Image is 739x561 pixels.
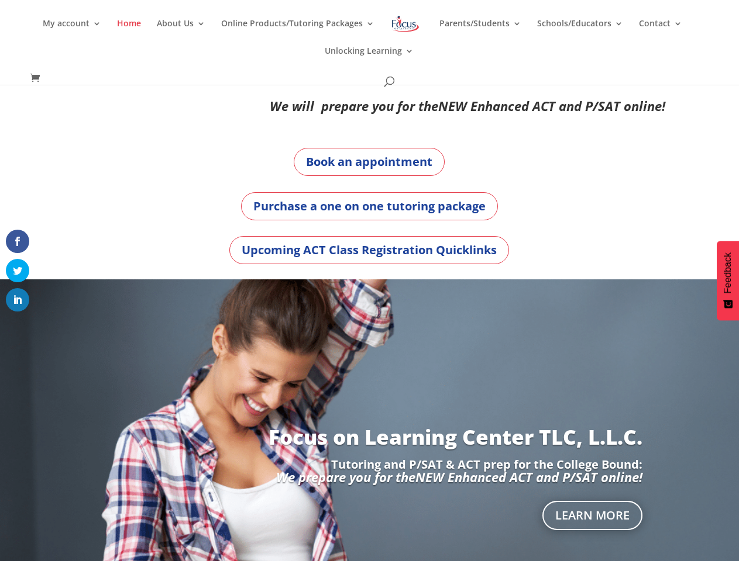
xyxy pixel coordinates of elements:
a: Home [117,19,141,47]
a: About Us [157,19,205,47]
a: Schools/Educators [537,19,623,47]
a: Contact [639,19,682,47]
a: Online Products/Tutoring Packages [221,19,374,47]
p: Tutoring and P/SAT & ACT prep for the College Bound: [97,459,643,470]
a: My account [43,19,101,47]
button: Feedback - Show survey [717,241,739,320]
a: Unlocking Learning [325,47,414,74]
em: NEW Enhanced ACT and P/SAT online! [415,468,642,486]
a: Learn More [542,501,642,530]
a: Purchase a one on one tutoring package [241,192,498,220]
a: Upcoming ACT Class Registration Quicklinks [229,236,509,264]
img: Focus on Learning [390,13,421,34]
a: Parents/Students [439,19,521,47]
em: NEW Enhanced ACT and P/SAT online! [438,97,665,115]
span: Feedback [723,252,733,293]
em: We will prepare you for the [270,97,438,115]
em: We prepare you for the [276,468,415,486]
a: Book an appointment [294,148,445,176]
a: Focus on Learning Center TLC, L.L.C. [269,423,642,451]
